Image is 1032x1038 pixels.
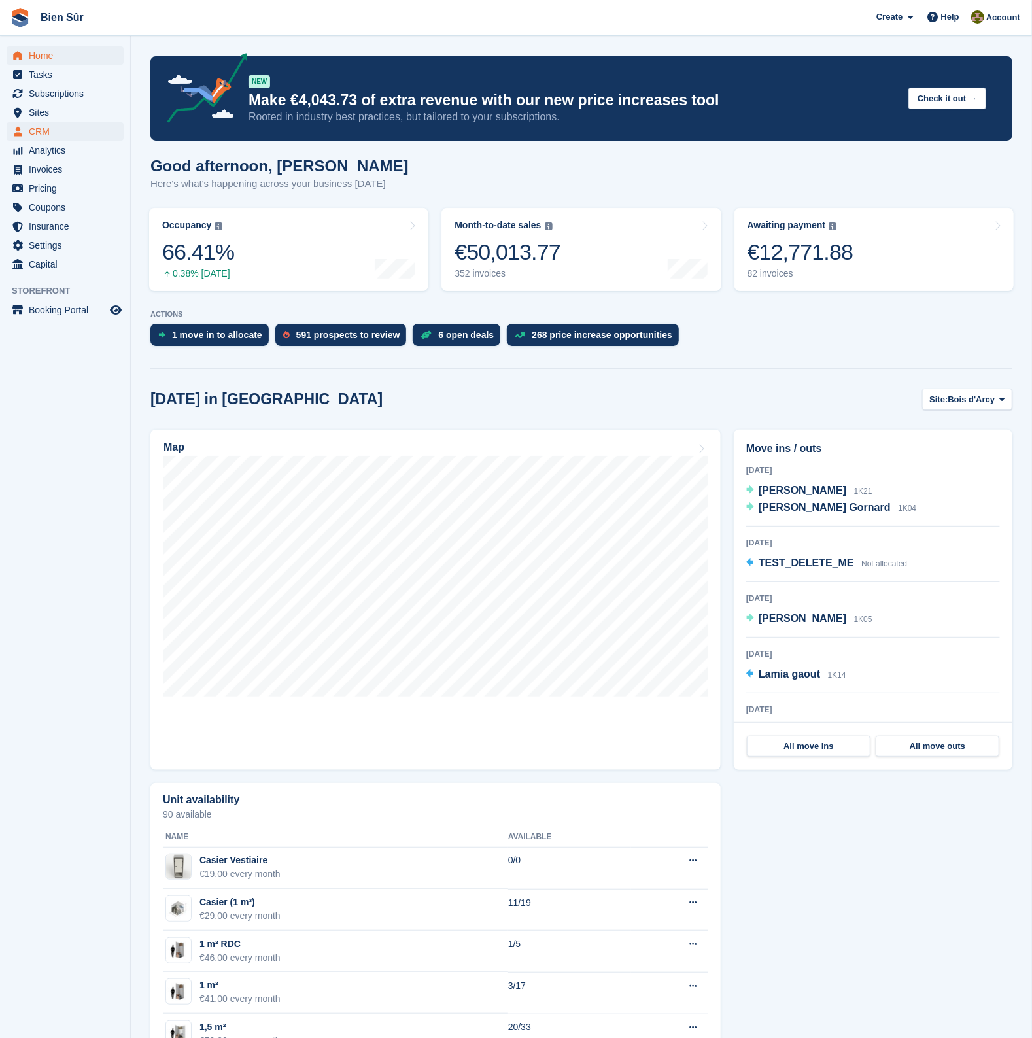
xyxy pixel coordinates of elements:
span: Tasks [29,65,107,84]
span: Insurance [29,217,107,235]
p: Rooted in industry best practices, but tailored to your subscriptions. [249,110,898,124]
th: Name [163,827,508,848]
span: Analytics [29,141,107,160]
a: menu [7,255,124,273]
div: [DATE] [746,648,1000,660]
a: menu [7,141,124,160]
div: 591 prospects to review [296,330,400,340]
div: [DATE] [746,704,1000,716]
h2: [DATE] in [GEOGRAPHIC_DATA] [150,390,383,408]
a: [PERSON_NAME] Gornard 1K04 [746,500,916,517]
a: menu [7,198,124,216]
div: 1,5 m² [199,1020,281,1034]
span: Not allocated [861,559,907,568]
div: Awaiting payment [748,220,826,231]
img: move_ins_to_allocate_icon-fdf77a2bb77ea45bf5b3d319d69a93e2d87916cf1d5bf7949dd705db3b84f3ca.svg [158,331,165,339]
a: Month-to-date sales €50,013.77 352 invoices [441,208,721,291]
img: locker%201m3.jpg [166,896,191,921]
a: 591 prospects to review [275,324,413,353]
a: menu [7,84,124,103]
span: Settings [29,236,107,254]
span: TEST_DELETE_ME [759,557,854,568]
a: 1 move in to allocate [150,324,275,353]
div: Month-to-date sales [455,220,541,231]
img: locker%20petit%20casier.png [166,854,191,879]
div: 0.38% [DATE] [162,268,234,279]
img: stora-icon-8386f47178a22dfd0bd8f6a31ec36ba5ce8667c1dd55bd0f319d3a0aa187defe.svg [10,8,30,27]
span: 1K21 [854,487,872,496]
th: Available [508,827,631,848]
span: Create [876,10,903,24]
img: price_increase_opportunities-93ffe204e8149a01c8c9dc8f82e8f89637d9d84a8eef4429ea346261dce0b2c0.svg [515,332,525,338]
span: [PERSON_NAME] [759,613,846,624]
div: NEW [249,75,270,88]
div: €41.00 every month [199,992,281,1006]
a: menu [7,103,124,122]
span: Bois d'Arcy [948,393,995,406]
td: 11/19 [508,889,631,931]
img: Matthieu Burnand [971,10,984,24]
div: €12,771.88 [748,239,853,266]
a: Bien Sûr [35,7,89,28]
a: [PERSON_NAME] 1K05 [746,611,872,628]
td: 3/17 [508,972,631,1014]
div: 1 m² [199,978,281,992]
a: Lamia gaout 1K14 [746,666,846,683]
p: ACTIONS [150,310,1012,319]
a: menu [7,65,124,84]
a: TEST_DELETE_ME Not allocated [746,555,907,572]
h2: Move ins / outs [746,441,1000,457]
div: 6 open deals [438,330,494,340]
a: Map [150,430,721,770]
a: All move ins [747,736,870,757]
div: €19.00 every month [199,867,281,881]
a: Occupancy 66.41% 0.38% [DATE] [149,208,428,291]
span: 1K05 [854,615,872,624]
div: 1 move in to allocate [172,330,262,340]
a: menu [7,179,124,198]
a: menu [7,301,124,319]
button: Site: Bois d'Arcy [922,389,1012,410]
img: price-adjustments-announcement-icon-8257ccfd72463d97f412b2fc003d46551f7dbcb40ab6d574587a9cd5c0d94... [156,53,248,128]
p: Make €4,043.73 of extra revenue with our new price increases tool [249,91,898,110]
div: 66.41% [162,239,234,266]
div: 352 invoices [455,268,560,279]
div: 82 invoices [748,268,853,279]
img: icon-info-grey-7440780725fd019a000dd9b08b2336e03edf1995a4989e88bcd33f0948082b44.svg [545,222,553,230]
a: menu [7,160,124,179]
span: Coupons [29,198,107,216]
div: Casier (1 m³) [199,895,281,909]
span: Home [29,46,107,65]
span: Booking Portal [29,301,107,319]
a: menu [7,46,124,65]
p: Here's what's happening across your business [DATE] [150,177,409,192]
span: Sites [29,103,107,122]
a: Awaiting payment €12,771.88 82 invoices [734,208,1014,291]
h2: Map [163,441,184,453]
span: CRM [29,122,107,141]
a: 268 price increase opportunities [507,324,685,353]
span: Storefront [12,285,130,298]
td: 1/5 [508,931,631,973]
a: menu [7,217,124,235]
img: box-1m2.jpg [166,941,191,960]
div: [DATE] [746,593,1000,604]
td: 0/0 [508,847,631,889]
img: icon-info-grey-7440780725fd019a000dd9b08b2336e03edf1995a4989e88bcd33f0948082b44.svg [829,222,836,230]
a: All move outs [876,736,999,757]
span: Pricing [29,179,107,198]
div: [DATE] [746,464,1000,476]
span: 1K14 [828,670,846,680]
img: deal-1b604bf984904fb50ccaf53a9ad4b4a5d6e5aea283cecdc64d6e3604feb123c2.svg [421,330,432,339]
a: menu [7,236,124,254]
h1: Good afternoon, [PERSON_NAME] [150,157,409,175]
img: prospect-51fa495bee0391a8d652442698ab0144808aea92771e9ea1ae160a38d050c398.svg [283,331,290,339]
h2: Unit availability [163,794,239,806]
a: Preview store [108,302,124,318]
span: [PERSON_NAME] [759,485,846,496]
span: Account [986,11,1020,24]
img: icon-info-grey-7440780725fd019a000dd9b08b2336e03edf1995a4989e88bcd33f0948082b44.svg [215,222,222,230]
div: €29.00 every month [199,909,281,923]
a: 6 open deals [413,324,507,353]
img: 10-sqft-unit.jpg [166,982,191,1001]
